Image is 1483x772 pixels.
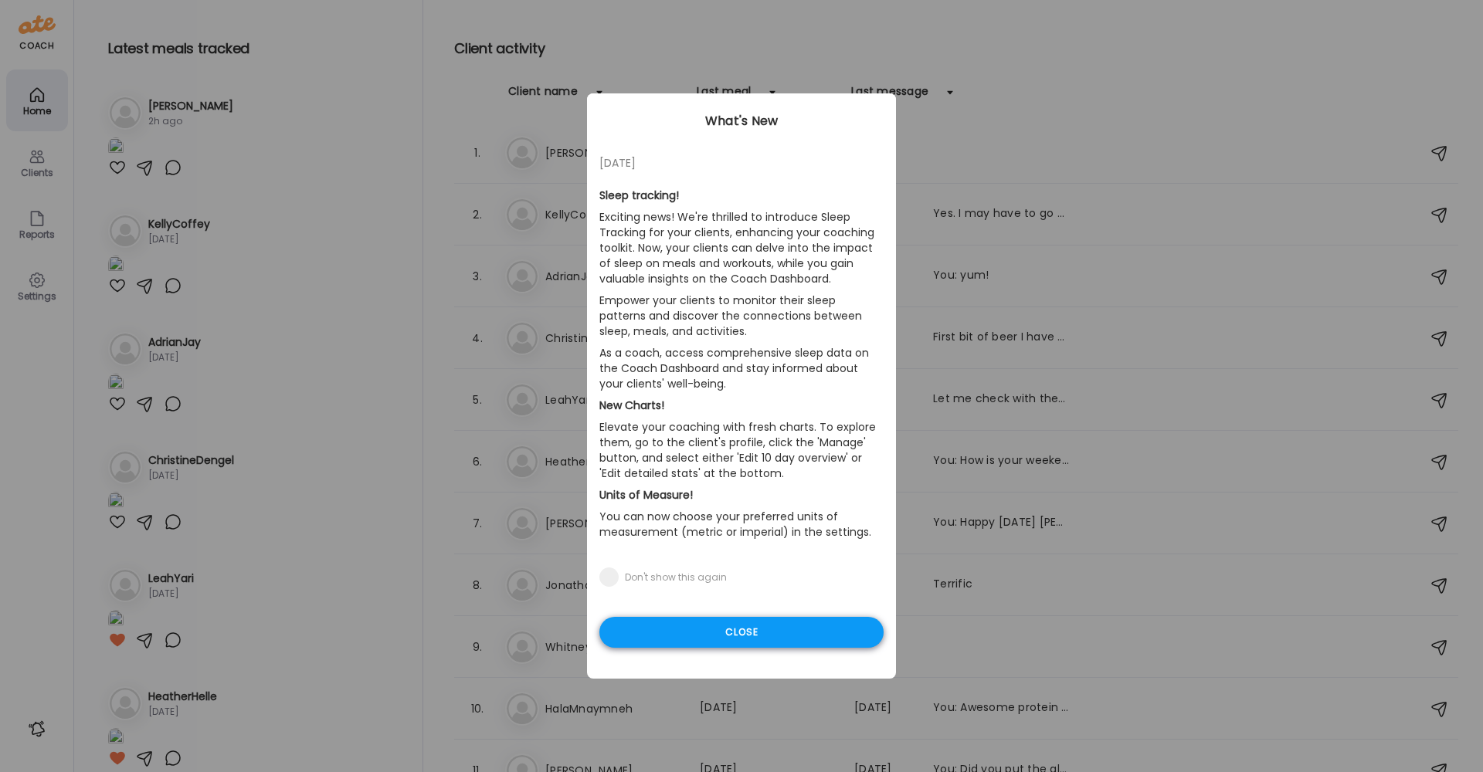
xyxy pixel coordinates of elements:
[599,617,884,648] div: Close
[599,398,664,413] b: New Charts!
[599,289,884,342] p: Empower your clients to monitor their sleep patterns and discover the connections between sleep, ...
[599,487,693,503] b: Units of Measure!
[599,416,884,484] p: Elevate your coaching with fresh charts. To explore them, go to the client's profile, click the '...
[599,206,884,289] p: Exciting news! We're thrilled to introduce Sleep Tracking for your clients, enhancing your coachi...
[625,571,727,584] div: Don't show this again
[587,112,896,130] div: What's New
[599,342,884,394] p: As a coach, access comprehensive sleep data on the Coach Dashboard and stay informed about your c...
[599,506,884,543] p: You can now choose your preferred units of measurement (metric or imperial) in the settings.
[599,154,884,172] div: [DATE]
[599,188,679,203] b: Sleep tracking!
